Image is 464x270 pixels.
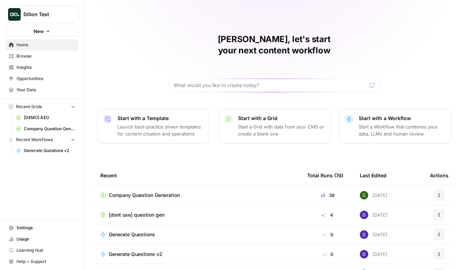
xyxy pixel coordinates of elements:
span: Learning Hub [16,247,75,253]
span: Usage [16,236,75,242]
p: Start with a Template [117,115,204,122]
span: Opportunities [16,75,75,82]
div: 0 [307,231,349,238]
div: 38 [307,192,349,199]
p: Start a Grid with data from your CMS or create a blank one [238,123,324,137]
p: Launch best-practice driven templates for content creation and operations [117,123,204,137]
img: Dillon Test Logo [8,8,21,21]
img: 6clbhjv5t98vtpq4yyt91utag0vy [360,230,368,239]
div: 4 [307,211,349,218]
div: Actions [430,166,449,185]
a: Usage [6,233,78,245]
p: Start with a Workflow [359,115,445,122]
span: Insights [16,64,75,71]
a: Opportunities [6,73,78,84]
img: 6clbhjv5t98vtpq4yyt91utag0vy [360,211,368,219]
a: Generate Questions v2 [13,145,78,156]
a: [DEMO] AEO [13,112,78,123]
input: What would you like to create today? [174,82,367,89]
div: [DATE] [360,211,388,219]
a: Company Question Generation [13,123,78,134]
button: Start with a TemplateLaunch best-practice driven templates for content creation and operations [97,109,210,143]
a: Home [6,39,78,51]
span: Company Question Generation [24,126,75,132]
h1: [PERSON_NAME], let's start your next content workflow [169,34,379,56]
a: Learning Hub [6,245,78,256]
button: Recent Workflows [6,134,78,145]
a: Your Data [6,84,78,96]
span: New [34,28,44,35]
a: Settings [6,222,78,233]
a: Insights [6,62,78,73]
div: [DATE] [360,230,388,239]
img: 14qrvic887bnlg6dzgoj39zarp80 [360,191,368,199]
span: Generate Questions [109,231,155,238]
p: Start a Workflow that combines your data, LLMs and human review [359,123,445,137]
p: Start with a Grid [238,115,324,122]
div: 0 [307,251,349,258]
a: Browse [6,51,78,62]
div: Total Runs (7d) [307,166,343,185]
div: [DATE] [360,250,388,258]
div: [DATE] [360,191,388,199]
span: Generate Questions v2 [24,147,75,154]
div: Recent [100,166,296,185]
button: Start with a GridStart a Grid with data from your CMS or create a blank one [218,109,330,143]
div: Last Edited [360,166,386,185]
span: [DEMO] AEO [24,114,75,121]
a: Generate Questions v2 [100,251,296,258]
span: Settings [16,225,75,231]
span: Help + Support [16,258,75,265]
span: Company Question Generation [109,192,180,199]
a: Generate Questions [100,231,296,238]
a: Company Question Generation [100,192,296,199]
span: Dillon Test [23,11,66,18]
img: 6clbhjv5t98vtpq4yyt91utag0vy [360,250,368,258]
span: Your Data [16,87,75,93]
button: Workspace: Dillon Test [6,6,78,23]
span: Browse [16,53,75,59]
button: Start with a WorkflowStart a Workflow that combines your data, LLMs and human review [339,109,451,143]
a: [dont use] question gen [100,211,296,218]
span: [dont use] question gen [109,211,164,218]
button: Help + Support [6,256,78,267]
span: Recent Grids [16,104,42,110]
span: Recent Workflows [16,137,53,143]
span: Home [16,42,75,48]
button: New [6,26,78,37]
span: Generate Questions v2 [109,251,162,258]
button: Recent Grids [6,101,78,112]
